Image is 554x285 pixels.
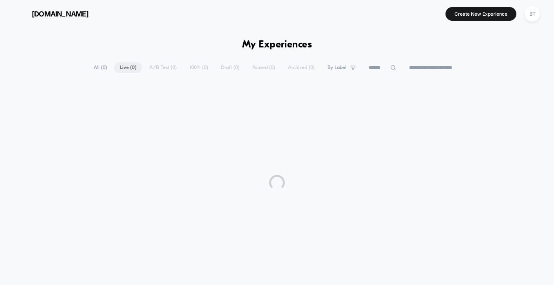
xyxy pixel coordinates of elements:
[328,65,346,71] span: By Label
[242,39,312,51] h1: My Experiences
[445,7,516,21] button: Create New Experience
[12,7,91,20] button: [DOMAIN_NAME]
[522,6,542,22] button: BT
[88,62,113,73] span: All ( 0 )
[32,10,89,18] span: [DOMAIN_NAME]
[525,6,540,22] div: BT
